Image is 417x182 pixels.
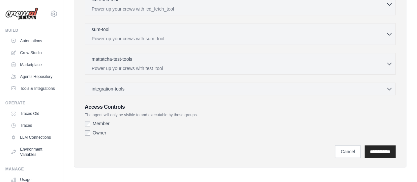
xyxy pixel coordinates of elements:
[88,26,393,42] button: sum-tool Power up your crews with sum_tool
[8,36,58,46] a: Automations
[5,28,58,33] div: Build
[8,48,58,58] a: Crew Studio
[5,8,38,20] img: Logo
[5,100,58,106] div: Operate
[8,144,58,160] a: Environment Variables
[335,145,361,158] a: Cancel
[5,166,58,172] div: Manage
[92,86,125,92] span: integration-tools
[8,132,58,143] a: LLM Connections
[92,56,132,62] p: mattatcha-test-tools
[88,56,393,72] button: mattatcha-test-tools Power up your crews with test_tool
[92,65,386,72] p: Power up your crews with test_tool
[85,112,396,118] p: The agent will only be visible to and executable by those groups.
[88,86,393,92] button: integration-tools
[93,120,109,127] label: Member
[92,26,109,33] p: sum-tool
[85,103,396,111] h3: Access Controls
[8,71,58,82] a: Agents Repository
[93,129,106,136] label: Owner
[92,6,386,12] p: Power up your crews with icd_fetch_tool
[8,120,58,131] a: Traces
[92,35,386,42] p: Power up your crews with sum_tool
[8,108,58,119] a: Traces Old
[8,83,58,94] a: Tools & Integrations
[8,59,58,70] a: Marketplace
